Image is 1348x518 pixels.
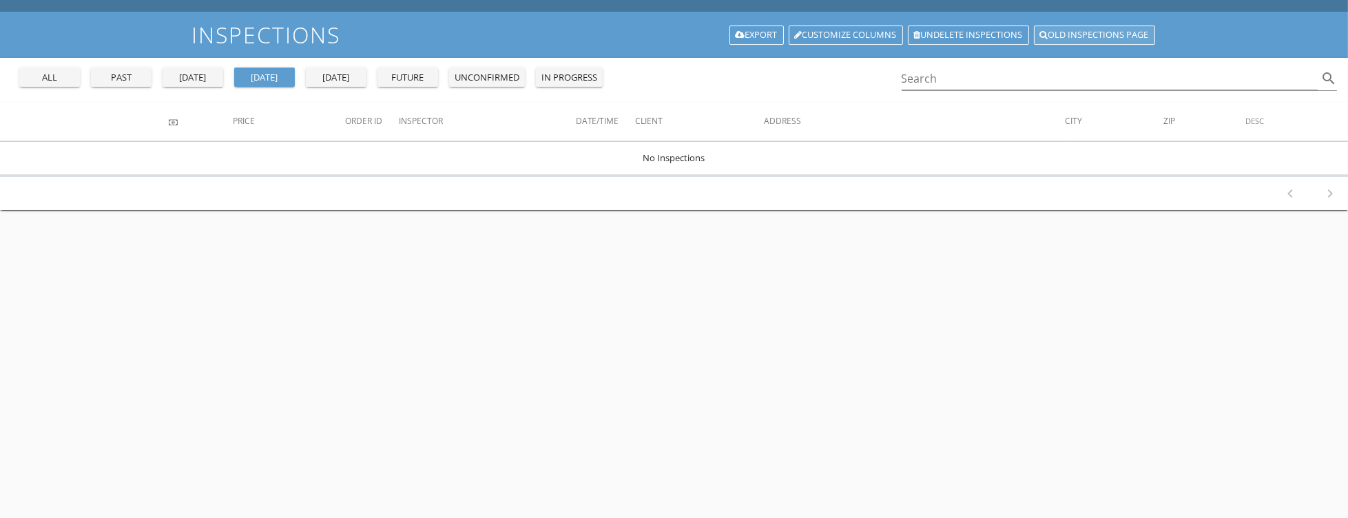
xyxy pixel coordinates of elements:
button: all [19,68,80,87]
a: Customize Columns [789,25,903,45]
button: past [91,68,152,87]
th: Client: Not sorted. [636,102,764,141]
span: Order ID [345,115,382,127]
span: Inspector [399,115,443,127]
button: [DATE] [234,68,295,87]
span: Address [764,115,801,127]
button: [DATE] [163,68,223,87]
span: City [1065,115,1082,127]
div: unconfirmed [455,71,519,85]
th: Desc: Not sorted. [1245,102,1348,141]
span: Price [233,115,255,127]
div: all [25,71,74,85]
div: [DATE] [311,71,361,85]
div: in progress [541,71,597,85]
button: unconfirmed [449,68,525,87]
div: future [383,71,433,85]
input: Search [902,68,1318,90]
button: future [377,68,438,87]
th: Inspector: Not sorted. [399,102,575,141]
th: Zip: Not sorted. [1163,102,1245,141]
span: Date/Time [576,115,619,127]
th: Order ID: Not sorted. [345,102,399,141]
th: Address: Not sorted. [764,102,1065,141]
div: past [96,71,146,85]
h1: Inspections [192,23,1157,47]
div: [DATE] [168,71,218,85]
a: Old inspections page [1034,25,1155,45]
a: Export [729,25,784,45]
a: Undelete inspections [908,25,1029,45]
th: Date/Time: Not sorted. [576,102,636,141]
th: City: Not sorted. [1065,102,1163,141]
span: Desc [1245,116,1264,126]
i: search [1320,70,1337,87]
div: [DATE] [240,71,289,85]
button: [DATE] [306,68,366,87]
span: Client [636,115,663,127]
th: Price: Not sorted. [233,102,345,141]
span: Zip [1163,115,1175,127]
button: in progress [536,68,603,87]
th: Paid: Not sorted. [169,102,233,141]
